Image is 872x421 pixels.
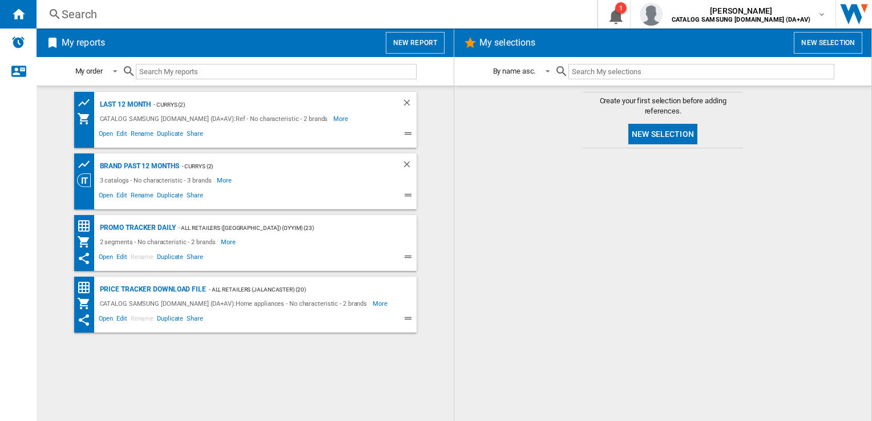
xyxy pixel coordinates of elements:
[493,67,536,75] div: By name asc.
[115,190,129,204] span: Edit
[672,16,810,23] b: CATALOG SAMSUNG [DOMAIN_NAME] (DA+AV)
[97,221,176,235] div: Promo Tracker Daily
[77,235,97,249] div: My Assortment
[373,297,389,310] span: More
[97,159,179,173] div: Brand past 12 months
[794,32,862,54] button: New selection
[77,281,97,295] div: Price Matrix
[151,98,378,112] div: - Currys (2)
[97,98,151,112] div: Last 12 month
[179,159,379,173] div: - Currys (2)
[77,173,97,187] div: Category View
[185,128,205,142] span: Share
[615,2,627,14] div: 1
[115,252,129,265] span: Edit
[333,112,350,126] span: More
[97,112,334,126] div: CATALOG SAMSUNG [DOMAIN_NAME] (DA+AV):Ref - No characteristic - 2 brands
[75,67,103,75] div: My order
[628,124,697,144] button: New selection
[11,35,25,49] img: alerts-logo.svg
[568,64,834,79] input: Search My selections
[77,297,97,310] div: My Assortment
[97,173,217,187] div: 3 catalogs - No characteristic - 3 brands
[185,252,205,265] span: Share
[386,32,445,54] button: New report
[217,173,233,187] span: More
[115,313,129,327] span: Edit
[583,96,743,116] span: Create your first selection before adding references.
[77,96,97,110] div: Product prices grid
[402,98,417,112] div: Delete
[97,297,373,310] div: CATALOG SAMSUNG [DOMAIN_NAME] (DA+AV):Home appliances - No characteristic - 2 brands
[129,190,155,204] span: Rename
[77,252,91,265] ng-md-icon: This report has been shared with you
[155,252,185,265] span: Duplicate
[185,313,205,327] span: Share
[77,219,97,233] div: Price Matrix
[97,282,206,297] div: Price Tracker Download File
[97,313,115,327] span: Open
[477,32,538,54] h2: My selections
[129,313,155,327] span: Rename
[77,112,97,126] div: My Assortment
[129,128,155,142] span: Rename
[97,190,115,204] span: Open
[402,159,417,173] div: Delete
[97,128,115,142] span: Open
[115,128,129,142] span: Edit
[97,235,221,249] div: 2 segments - No characteristic - 2 brands
[640,3,663,26] img: profile.jpg
[59,32,107,54] h2: My reports
[672,5,810,17] span: [PERSON_NAME]
[155,313,185,327] span: Duplicate
[129,252,155,265] span: Rename
[77,157,97,172] div: Product prices grid
[221,235,237,249] span: More
[206,282,394,297] div: - All Retailers (jalancaster) (20)
[77,313,91,327] ng-md-icon: This report has been shared with you
[136,64,417,79] input: Search My reports
[97,252,115,265] span: Open
[185,190,205,204] span: Share
[155,128,185,142] span: Duplicate
[62,6,567,22] div: Search
[176,221,394,235] div: - All Retailers ([GEOGRAPHIC_DATA]) (oyyim) (23)
[155,190,185,204] span: Duplicate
